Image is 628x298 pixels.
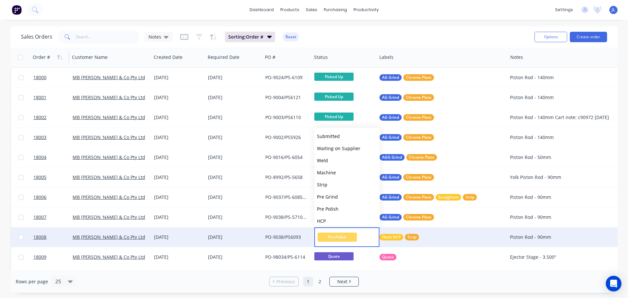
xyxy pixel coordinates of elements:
[570,32,607,42] button: Create order
[314,113,354,121] span: Picked Up
[33,108,73,127] a: 18002
[76,30,140,44] input: Search...
[154,74,203,81] div: [DATE]
[379,214,434,220] button: AG GrindChrome Plate
[317,206,339,212] span: Pre Polish
[265,114,307,121] div: PO-9003/PS6110
[270,278,298,285] a: Previous page
[154,194,203,201] div: [DATE]
[208,154,260,161] div: [DATE]
[382,74,399,81] span: AG Grind
[208,174,260,181] div: [DATE]
[534,32,567,42] button: Options
[33,148,73,167] a: 18004
[208,114,260,121] div: [DATE]
[382,134,399,141] span: AG Grind
[265,134,307,141] div: PO-9002/PS5926
[33,54,50,61] div: Order #
[33,167,73,187] a: 18005
[265,94,307,101] div: PO-9004/PS6121
[406,74,431,81] span: Chrome Plate
[73,194,145,200] a: MB [PERSON_NAME] & Co Pty Ltd
[314,154,380,167] button: Weld
[208,94,260,101] div: [DATE]
[16,278,48,285] span: Rows per page
[317,157,328,164] span: Weld
[246,5,277,15] a: dashboard
[73,234,145,240] a: MB [PERSON_NAME] & Co Pty Ltd
[315,277,325,287] a: Page 2
[314,54,328,61] div: Status
[314,73,354,81] span: Picked Up
[208,134,260,141] div: [DATE]
[379,114,434,121] button: AG GrindChrome Plate
[73,134,145,140] a: MB [PERSON_NAME] & Co Pty Ltd
[318,233,357,241] span: Pre Polish
[465,194,474,201] span: Strip
[314,252,354,260] span: Quote
[33,254,46,260] span: 18009
[379,134,434,141] button: AG GrindChrome Plate
[276,278,295,285] span: Previous
[208,234,260,240] div: [DATE]
[379,154,437,161] button: AGG GrindChrome Plate
[303,5,321,15] div: sales
[317,218,326,224] span: HCP
[379,254,396,260] button: Quote
[12,5,22,15] img: Factory
[154,174,203,181] div: [DATE]
[314,142,380,154] button: Waiting on Supplier
[72,54,108,61] div: Customer Name
[265,154,307,161] div: PO-9016/PS-6054
[265,54,275,61] div: PO #
[73,114,145,120] a: MB [PERSON_NAME] & Co Pty Ltd
[314,203,380,215] button: Pre Polish
[265,194,307,201] div: PO-9037/PS-6085, 6086, 6087
[330,278,358,285] a: Next page
[314,130,380,142] button: Submitted
[73,74,145,80] a: MB [PERSON_NAME] & Co Pty Ltd
[406,114,431,121] span: Chrome Plate
[382,154,402,161] span: AGG Grind
[382,94,399,101] span: AG Grind
[154,214,203,220] div: [DATE]
[382,174,399,181] span: AG Grind
[314,179,380,191] button: Strip
[265,174,307,181] div: PO-8992/PS-5658
[154,154,203,161] div: [DATE]
[382,114,399,121] span: AG Grind
[208,74,260,81] div: [DATE]
[317,145,360,151] span: Waiting on Supplier
[321,5,350,15] div: purchasing
[265,234,307,240] div: PO-9038/PS6093
[317,133,340,139] span: Submitted
[406,94,431,101] span: Chrome Plate
[73,154,145,160] a: MB [PERSON_NAME] & Co Pty Ltd
[33,267,73,287] a: 18010
[208,194,260,201] div: [DATE]
[33,74,46,81] span: 18000
[33,174,46,181] span: 18005
[148,33,161,40] span: Notes
[350,5,382,15] div: productivity
[379,194,477,201] button: AG GrindChrome PlateStraightenStrip
[314,167,380,179] button: Machine
[552,5,576,15] div: settings
[154,54,183,61] div: Created Date
[606,276,621,291] div: Open Intercom Messenger
[382,254,394,260] span: Quote
[303,277,313,287] a: Page 1 is your current page
[314,215,380,227] button: HCP
[33,94,46,101] span: 18001
[317,169,336,176] span: Machine
[408,234,416,240] span: Strip
[33,247,73,267] a: 18009
[277,5,303,15] div: products
[33,88,73,107] a: 18001
[379,94,434,101] button: AG GrindChrome Plate
[612,7,615,13] span: JL
[73,254,145,260] a: MB [PERSON_NAME] & Co Pty Ltd
[317,194,338,200] span: Pre Grind
[406,214,431,220] span: Chrome Plate
[154,234,203,240] div: [DATE]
